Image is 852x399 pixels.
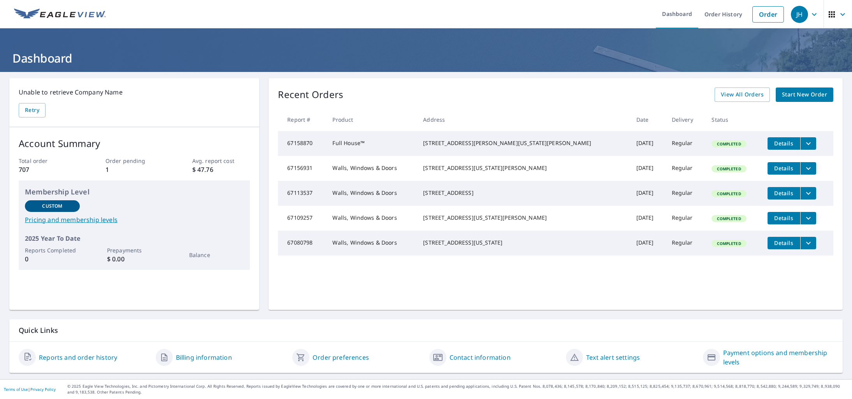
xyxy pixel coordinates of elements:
span: Details [772,140,796,147]
p: Total order [19,157,77,165]
p: 1 [105,165,163,174]
div: [STREET_ADDRESS][US_STATE][PERSON_NAME] [423,164,624,172]
td: [DATE] [630,181,666,206]
a: Text alert settings [586,353,640,362]
th: Product [326,108,417,131]
td: [DATE] [630,231,666,255]
button: detailsBtn-67156931 [768,162,800,175]
a: Payment options and membership levels [723,348,834,367]
a: Start New Order [776,87,833,102]
td: 67080798 [278,231,326,255]
th: Address [417,108,630,131]
button: filesDropdownBtn-67158870 [800,137,816,150]
p: | [4,387,56,392]
td: [DATE] [630,131,666,156]
a: Billing information [176,353,232,362]
td: Walls, Windows & Doors [326,206,417,231]
span: View All Orders [721,90,764,100]
td: Walls, Windows & Doors [326,181,417,206]
td: Regular [666,131,706,156]
td: Walls, Windows & Doors [326,231,417,255]
td: [DATE] [630,156,666,181]
p: $ 0.00 [107,254,162,264]
th: Status [705,108,761,131]
p: Membership Level [25,187,244,197]
a: Reports and order history [39,353,117,362]
span: Details [772,214,796,222]
p: Quick Links [19,325,833,335]
td: 67156931 [278,156,326,181]
p: Recent Orders [278,87,343,102]
button: filesDropdownBtn-67080798 [800,237,816,249]
p: Unable to retrieve Company Name [19,87,250,97]
span: Completed [712,216,745,221]
span: Completed [712,166,745,171]
th: Report # [278,108,326,131]
button: detailsBtn-67080798 [768,237,800,249]
span: Details [772,189,796,197]
div: [STREET_ADDRESS][US_STATE][PERSON_NAME] [423,214,624,222]
button: filesDropdownBtn-67156931 [800,162,816,175]
a: Contact information [450,353,511,362]
span: Completed [712,241,745,246]
p: Custom [42,203,62,210]
td: 67158870 [278,131,326,156]
div: JH [791,6,808,23]
td: [DATE] [630,206,666,231]
p: 2025 Year To Date [25,234,244,243]
button: detailsBtn-67158870 [768,137,800,150]
td: Regular [666,181,706,206]
a: Terms of Use [4,387,28,392]
span: Details [772,164,796,172]
a: Pricing and membership levels [25,215,244,224]
p: Account Summary [19,136,250,150]
div: [STREET_ADDRESS][PERSON_NAME][US_STATE][PERSON_NAME] [423,139,624,147]
p: Balance [189,251,244,259]
p: 707 [19,165,77,174]
span: Completed [712,191,745,196]
td: Regular [666,156,706,181]
div: [STREET_ADDRESS] [423,189,624,197]
span: Completed [712,141,745,147]
button: detailsBtn-67113537 [768,187,800,199]
p: Avg. report cost [192,157,250,165]
th: Date [630,108,666,131]
p: 0 [25,254,80,264]
p: $ 47.76 [192,165,250,174]
img: EV Logo [14,9,106,20]
p: © 2025 Eagle View Technologies, Inc. and Pictometry International Corp. All Rights Reserved. Repo... [67,383,848,395]
p: Reports Completed [25,246,80,254]
td: Walls, Windows & Doors [326,156,417,181]
th: Delivery [666,108,706,131]
p: Prepayments [107,246,162,254]
span: Start New Order [782,90,827,100]
td: Full House™ [326,131,417,156]
span: Retry [25,105,39,115]
td: 67109257 [278,206,326,231]
div: [STREET_ADDRESS][US_STATE] [423,239,624,247]
a: Order [752,6,784,23]
a: View All Orders [715,87,770,102]
td: 67113537 [278,181,326,206]
a: Order preferences [313,353,369,362]
button: filesDropdownBtn-67113537 [800,187,816,199]
a: Privacy Policy [30,387,56,392]
span: Details [772,239,796,247]
button: filesDropdownBtn-67109257 [800,212,816,224]
button: detailsBtn-67109257 [768,212,800,224]
h1: Dashboard [9,50,843,66]
td: Regular [666,206,706,231]
button: Retry [19,103,46,117]
td: Regular [666,231,706,255]
p: Order pending [105,157,163,165]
